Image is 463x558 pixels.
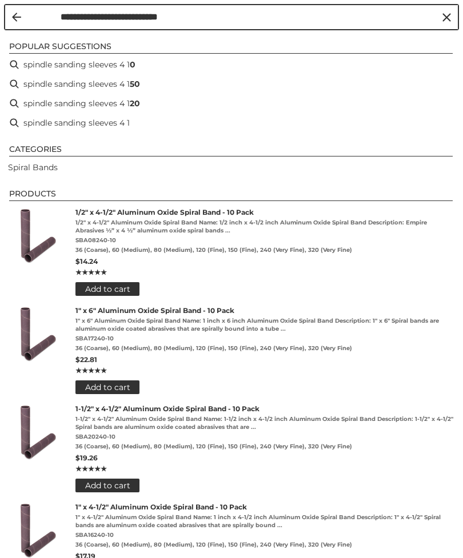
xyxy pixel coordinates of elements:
[5,300,458,399] li: 1" x 6" Aluminum Oxide Spiral Band - 10 Pack
[5,158,458,177] li: Spiral Bands
[130,78,140,90] b: 50
[75,257,98,266] span: $14.24
[75,317,454,333] span: 1" x 6" Aluminum Oxide Spiral Band Name: 1 inch x 6 inch Aluminum Oxide Spiral Band Description: ...
[75,355,97,364] span: $22.81
[5,202,458,300] li: 1/2" x 4-1/2" Aluminum Oxide Spiral Band - 10 Pack
[5,94,458,113] li: spindle sanding sleeves 4 120
[5,55,458,74] li: spindle sanding sleeves 4 10
[130,59,135,71] b: 0
[441,11,452,23] button: Clear
[5,74,458,94] li: spindle sanding sleeves 4 150
[75,366,107,375] span: ★★★★★
[75,208,454,217] span: 1/2" x 4-1/2" Aluminum Oxide Spiral Band - 10 Pack
[12,13,21,22] button: Back
[75,503,454,512] span: 1" x 4-1/2" Aluminum Oxide Spiral Band - 10 Pack
[9,188,453,201] li: Products
[9,305,454,394] a: 1" x 6" Aluminum Oxide Spiral Band - 10 Pack
[75,306,454,315] span: 1" x 6" Aluminum Oxide Spiral Band - 10 Pack
[9,144,453,156] li: Categories
[75,479,139,492] button: Add to cart
[75,344,454,352] span: 36 (Coarse), 60 (Medium), 80 (Medium), 120 (Fine), 150 (Fine), 240 (Very Fine), 320 (Very Fine)
[75,236,454,244] span: SBA08240-10
[75,380,139,394] button: Add to cart
[75,335,454,343] span: SBA17240-10
[75,246,454,254] span: 36 (Coarse), 60 (Medium), 80 (Medium), 120 (Fine), 150 (Fine), 240 (Very Fine), 320 (Very Fine)
[75,268,107,277] span: ★★★★★
[9,41,453,54] li: Popular suggestions
[5,399,458,497] li: 1-1/2" x 4-1/2" Aluminum Oxide Spiral Band - 10 Pack
[9,207,454,296] a: 1/2" x 4-1/2" Aluminum Oxide Spiral Band - 10 Pack
[75,513,454,529] span: 1" x 4-1/2" Aluminum Oxide Spiral Band Name: 1 inch x 4-1/2 inch Aluminum Oxide Spiral Band Descr...
[9,403,454,492] a: 1-1/2" x 4-1/2" Aluminum Oxide Spiral Band - 10 Pack
[75,443,454,451] span: 36 (Coarse), 60 (Medium), 80 (Medium), 120 (Fine), 150 (Fine), 240 (Very Fine), 320 (Very Fine)
[9,305,66,362] img: 1" x 6" Spiral Bands Aluminum Oxide
[75,453,98,462] span: $19.26
[8,162,58,174] a: Spiral Bands
[75,415,454,431] span: 1-1/2" x 4-1/2" Aluminum Oxide Spiral Band Name: 1-1/2 inch x 4-1/2 inch Aluminum Oxide Spiral Ba...
[130,98,140,110] b: 20
[75,464,107,473] span: ★★★★★
[9,207,66,264] img: 1/2" x 4-1/2" Spiral Bands Aluminum Oxide
[75,219,454,235] span: 1/2" x 4-1/2" Aluminum Oxide Spiral Band Name: 1/2 inch x 4-1/2 inch Aluminum Oxide Spiral Band D...
[75,531,454,539] span: SBA16240-10
[75,433,454,441] span: SBA20240-10
[75,541,454,549] span: 36 (Coarse), 60 (Medium), 80 (Medium), 120 (Fine), 150 (Fine), 240 (Very Fine), 320 (Very Fine)
[5,113,458,133] li: spindle sanding sleeves 4 1
[75,404,454,414] span: 1-1/2" x 4-1/2" Aluminum Oxide Spiral Band - 10 Pack
[9,403,66,460] img: 1-1/2" x 4-1/2" Spiral Bands Aluminum Oxide
[75,282,139,296] button: Add to cart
